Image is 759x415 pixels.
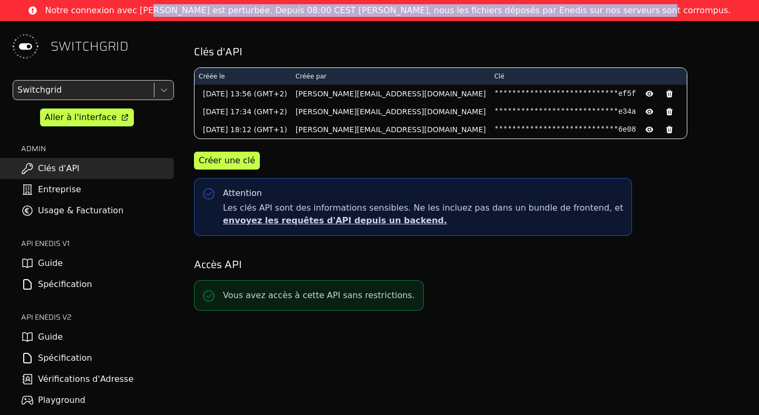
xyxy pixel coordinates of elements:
td: [PERSON_NAME][EMAIL_ADDRESS][DOMAIN_NAME] [291,85,490,103]
td: [PERSON_NAME][EMAIL_ADDRESS][DOMAIN_NAME] [291,121,490,139]
td: [DATE] 13:56 (GMT+2) [194,85,291,103]
span: Notre connexion avec [PERSON_NAME] est perturbée. Depuis 08:00 CEST [PERSON_NAME], nous les fichi... [45,4,731,17]
div: Attention [223,187,262,200]
td: [DATE] 17:34 (GMT+2) [194,103,291,121]
div: Créer une clé [199,154,255,167]
td: [DATE] 18:12 (GMT+1) [194,121,291,139]
th: Créée par [291,68,490,85]
p: Vous avez accès à cette API sans restrictions. [223,289,415,302]
button: Créer une clé [194,152,260,170]
img: Switchgrid Logo [8,29,42,63]
th: Créée le [194,68,291,85]
div: Aller à l'interface [45,111,116,124]
a: Aller à l'interface [40,108,134,126]
p: envoyez les requêtes d'API depuis un backend. [223,214,623,227]
h2: API ENEDIS v2 [21,312,174,322]
span: Les clés API sont des informations sensibles. Ne les incluez pas dans un bundle de frontend, et [223,202,623,227]
h2: ADMIN [21,143,174,154]
span: SWITCHGRID [51,38,129,55]
h2: Accès API [194,257,744,272]
td: [PERSON_NAME][EMAIL_ADDRESS][DOMAIN_NAME] [291,103,490,121]
h2: API ENEDIS v1 [21,238,174,249]
h2: Clés d'API [194,44,744,59]
th: Clé [490,68,687,85]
